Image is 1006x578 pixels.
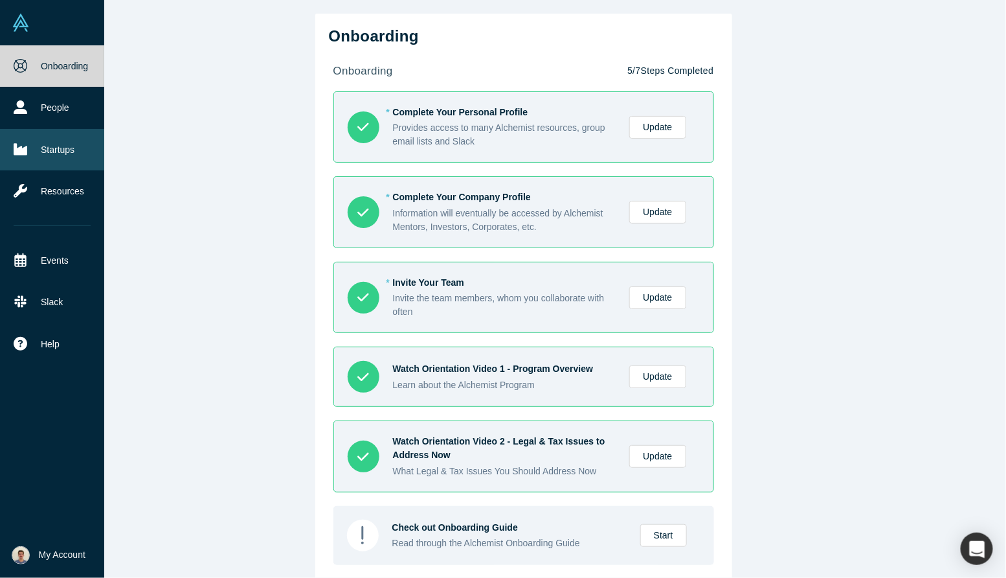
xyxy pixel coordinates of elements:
div: Information will eventually be accessed by Alchemist Mentors, Investors, Corporates, etc. [393,207,616,234]
button: My Account [12,546,85,564]
span: Help [41,338,60,351]
a: Update [629,116,686,139]
a: Update [629,365,686,388]
div: What Legal & Tax Issues You Should Address Now [393,465,616,478]
span: My Account [39,548,85,562]
div: Watch Orientation Video 2 - Legal & Tax Issues to Address Now [393,435,616,462]
div: Invite Your Team [393,276,616,290]
p: 5 / 7 Steps Completed [627,64,713,78]
div: Watch Orientation Video 1 - Program Overview [393,362,616,376]
strong: onboarding [333,65,393,77]
a: Start [640,524,687,547]
div: Provides access to many Alchemist resources, group email lists and Slack [393,121,616,148]
a: Update [629,445,686,468]
a: Update [629,286,686,309]
div: Learn about the Alchemist Program [393,378,616,392]
img: Alchemist Vault Logo [12,14,30,32]
a: Update [629,201,686,224]
div: Invite the team members, whom you collaborate with often [393,292,616,319]
div: Complete Your Company Profile [393,191,616,204]
div: Read through the Alchemist Onboarding Guide [392,537,627,550]
div: Check out Onboarding Guide [392,521,627,535]
h2: Onboarding [329,27,719,46]
img: Franco Ciaffone's Account [12,546,30,564]
div: Complete Your Personal Profile [393,106,616,119]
